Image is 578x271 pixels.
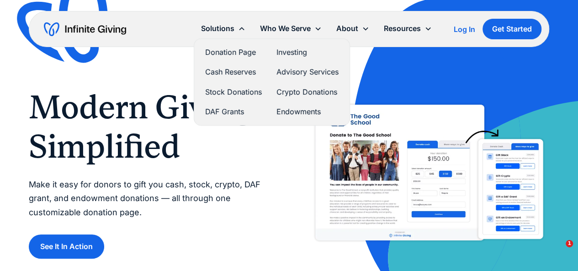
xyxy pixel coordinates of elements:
a: Advisory Services [276,66,339,78]
a: Crypto Donations [276,86,339,98]
div: About [336,22,358,35]
nav: Solutions [194,38,350,126]
div: Who We Serve [260,22,311,35]
div: Log In [454,26,475,33]
a: See It In Action [29,234,104,259]
div: About [329,19,376,38]
a: Log In [454,24,475,35]
div: Who We Serve [253,19,329,38]
span: 1 [566,240,573,247]
a: home [44,22,126,37]
iframe: Intercom live chat [547,240,569,262]
a: Investing [276,46,339,58]
h1: Modern Giving, Simplified [29,88,270,167]
div: Solutions [201,22,234,35]
div: Resources [376,19,439,38]
div: Resources [384,22,421,35]
p: Make it easy for donors to gift you cash, stock, crypto, DAF grant, and endowment donations — all... [29,178,270,220]
a: Endowments [276,106,339,118]
a: Cash Reserves [205,66,262,78]
a: Get Started [483,19,541,39]
iframe: Intercom notifications message [395,178,578,246]
div: Solutions [194,19,253,38]
a: Donation Page [205,46,262,58]
a: DAF Grants [205,106,262,118]
a: Stock Donations [205,86,262,98]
